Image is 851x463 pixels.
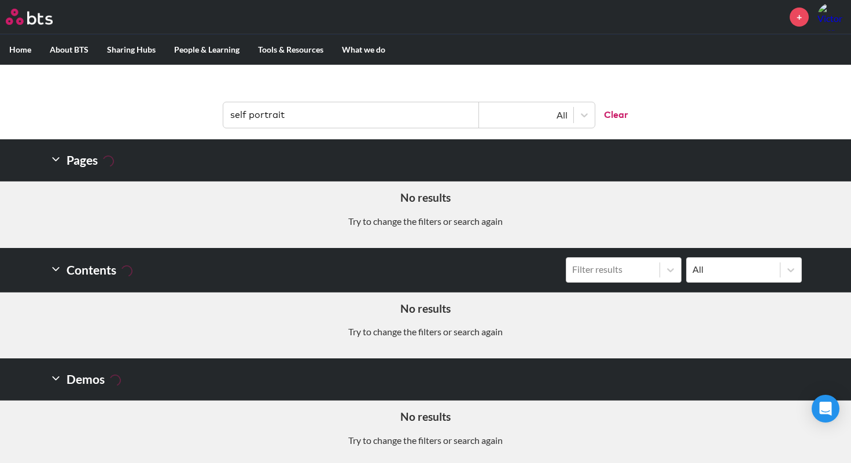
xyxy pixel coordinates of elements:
[817,3,845,31] img: Victor Brandao
[333,35,395,65] label: What we do
[98,35,165,65] label: Sharing Hubs
[6,9,74,25] a: Go home
[812,395,839,423] div: Open Intercom Messenger
[165,35,249,65] label: People & Learning
[692,263,774,276] div: All
[9,409,842,425] h5: No results
[595,102,628,128] button: Clear
[9,434,842,447] p: Try to change the filters or search again
[817,3,845,31] a: Profile
[249,35,333,65] label: Tools & Resources
[9,325,842,338] p: Try to change the filters or search again
[40,35,98,65] label: About BTS
[572,263,654,276] div: Filter results
[790,8,809,27] a: +
[9,301,842,317] h5: No results
[50,149,114,172] h2: Pages
[9,190,842,206] h5: No results
[485,109,568,121] div: All
[50,257,132,283] h2: Contents
[9,215,842,228] p: Try to change the filters or search again
[6,9,53,25] img: BTS Logo
[223,102,479,128] input: Find contents, pages and demos...
[50,368,121,391] h2: Demos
